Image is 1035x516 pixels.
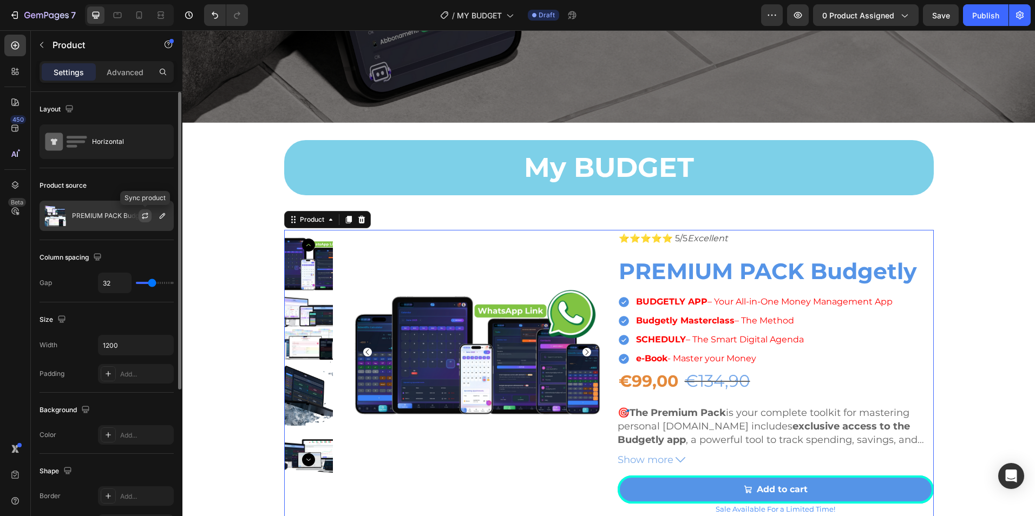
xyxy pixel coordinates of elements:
div: Add... [120,431,171,440]
span: Show more [435,424,491,436]
button: 7 [4,4,81,26]
div: Open Intercom Messenger [998,463,1024,489]
div: Product source [40,181,87,190]
button: Carousel Next Arrow [400,317,409,326]
span: Save [932,11,950,20]
div: Padding [40,369,64,379]
p: – The Smart Digital Agenda [454,305,710,314]
div: Width [40,340,57,350]
div: €134,90 [501,335,569,367]
span: Draft [539,10,555,20]
button: Carousel Back Arrow [120,208,133,221]
h2: PREMIUM PACK Budgetly [435,226,751,256]
strong: BUDGETLY APP [454,266,525,276]
p: - Master your Money [454,324,710,333]
p: ⭐⭐⭐⭐⭐ 5/5 [436,201,750,216]
div: Undo/Redo [204,4,248,26]
strong: SCHEDULY [454,304,503,314]
span: 0 product assigned [822,10,894,21]
div: Gap [40,278,52,288]
strong: e-Book [454,323,485,333]
span: / [452,10,455,21]
div: 450 [10,115,26,124]
div: €99,00 [435,335,497,367]
p: PREMIUM PACK Budgetly [72,212,150,220]
strong: Budgetly Masterclass [454,285,552,295]
span: Sale Available For a Limited Time! [533,474,653,483]
button: Add to cart [435,445,751,474]
div: Publish [972,10,999,21]
p: 🎯 is your complete toolkit for mastering personal [DOMAIN_NAME] includes , a powerful tool to tra... [435,376,742,498]
div: Color [40,430,56,440]
button: 0 product assigned [813,4,919,26]
button: Save [923,4,959,26]
div: Add... [120,369,171,379]
div: Column spacing [40,250,104,265]
span: MY BUDGET [457,10,502,21]
i: Excellent [505,203,545,213]
div: Size [40,313,68,327]
p: – Your All-in-One Money Management App [454,267,710,276]
button: Carousel Next Arrow [120,423,133,436]
div: Beta [8,198,26,207]
iframe: Design area [182,30,1035,516]
div: Background [40,403,92,418]
button: Publish [963,4,1008,26]
div: Shape [40,464,74,479]
div: Add... [120,492,171,501]
button: Show more [435,424,751,436]
p: Advanced [107,67,143,78]
input: Auto [99,273,131,293]
img: product feature img [44,205,66,227]
p: 7 [71,9,76,22]
div: Border [40,491,61,501]
div: Horizontal [92,129,158,154]
p: – The Method [454,286,710,295]
input: Auto [99,335,173,355]
strong: The Premium Pack [447,376,543,388]
p: Product [53,38,145,51]
p: Settings [54,67,84,78]
div: Add to cart [574,452,625,467]
div: Layout [40,102,76,117]
div: Product [115,184,144,194]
